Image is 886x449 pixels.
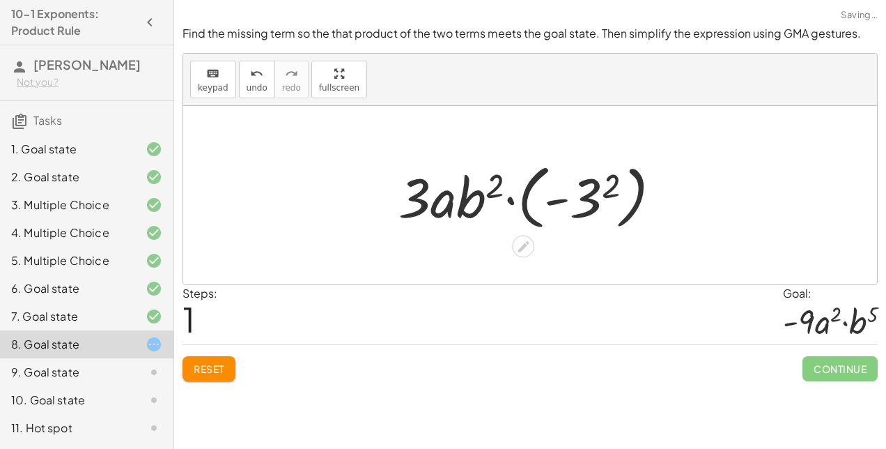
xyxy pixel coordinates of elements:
[146,280,162,297] i: Task finished and correct.
[182,356,235,381] button: Reset
[11,224,123,241] div: 4. Multiple Choice
[190,61,236,98] button: keyboardkeypad
[11,308,123,325] div: 7. Goal state
[11,336,123,353] div: 8. Goal state
[33,113,62,128] span: Tasks
[247,83,267,93] span: undo
[282,83,301,93] span: redo
[146,308,162,325] i: Task finished and correct.
[285,66,298,82] i: redo
[146,252,162,269] i: Task finished and correct.
[182,26,878,42] p: Find the missing term so the that product of the two terms meets the goal state. Then simplify th...
[146,169,162,185] i: Task finished and correct.
[146,336,162,353] i: Task started.
[274,61,309,98] button: redoredo
[182,298,195,340] span: 1
[146,224,162,241] i: Task finished and correct.
[146,392,162,409] i: Task not started.
[11,252,123,269] div: 5. Multiple Choice
[11,420,123,436] div: 11. Hot spot
[239,61,275,98] button: undoundo
[194,363,224,375] span: Reset
[198,83,228,93] span: keypad
[11,392,123,409] div: 10. Goal state
[311,61,367,98] button: fullscreen
[783,285,878,302] div: Goal:
[146,197,162,213] i: Task finished and correct.
[841,8,878,22] span: Saving…
[11,6,137,39] h4: 10-1 Exponents: Product Rule
[512,236,534,258] div: Edit math
[319,83,359,93] span: fullscreen
[11,169,123,185] div: 2. Goal state
[146,364,162,381] i: Task not started.
[146,420,162,436] i: Task not started.
[250,66,263,82] i: undo
[11,364,123,381] div: 9. Goal state
[146,141,162,158] i: Task finished and correct.
[11,280,123,297] div: 6. Goal state
[33,56,141,73] span: [PERSON_NAME]
[11,141,123,158] div: 1. Goal state
[11,197,123,213] div: 3. Multiple Choice
[182,286,217,300] label: Steps:
[17,75,162,89] div: Not you?
[206,66,219,82] i: keyboard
